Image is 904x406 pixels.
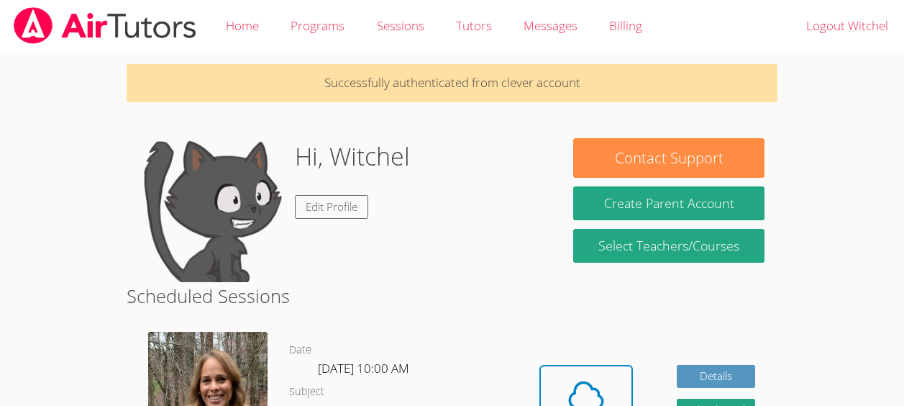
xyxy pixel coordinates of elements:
a: Details [677,365,756,389]
h1: Hi, Witchel [295,138,410,175]
span: [DATE] 10:00 AM [318,360,409,376]
img: default.png [140,138,283,282]
button: Create Parent Account [573,186,764,220]
a: Select Teachers/Courses [573,229,764,263]
h2: Scheduled Sessions [127,282,777,310]
img: airtutors_banner-c4298cdbf04f3fff15de1276eac7730deb9818008684d7c2e4769d2f7ddbe033.png [12,7,198,44]
dt: Subject [289,383,324,401]
span: Messages [524,17,577,34]
p: Successfully authenticated from clever account [127,64,777,102]
dt: Date [289,341,311,359]
a: Edit Profile [295,195,368,219]
button: Contact Support [573,138,764,178]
